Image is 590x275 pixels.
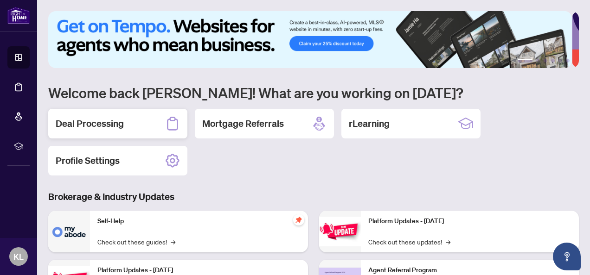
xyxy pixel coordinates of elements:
[551,59,555,62] button: 4
[171,237,175,247] span: →
[536,59,540,62] button: 2
[446,237,450,247] span: →
[368,237,450,247] a: Check out these updates!→
[566,59,570,62] button: 6
[7,7,30,24] img: logo
[97,237,175,247] a: Check out these guides!→
[349,117,390,130] h2: rLearning
[48,84,579,101] h1: Welcome back [PERSON_NAME]! What are you working on [DATE]?
[293,214,304,225] span: pushpin
[48,190,579,203] h3: Brokerage & Industry Updates
[553,243,581,270] button: Open asap
[518,59,532,62] button: 1
[319,217,361,246] img: Platform Updates - June 23, 2025
[202,117,284,130] h2: Mortgage Referrals
[368,216,571,226] p: Platform Updates - [DATE]
[558,59,562,62] button: 5
[56,154,120,167] h2: Profile Settings
[97,216,301,226] p: Self-Help
[48,11,572,68] img: Slide 0
[48,211,90,252] img: Self-Help
[13,250,24,263] span: KL
[56,117,124,130] h2: Deal Processing
[544,59,547,62] button: 3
